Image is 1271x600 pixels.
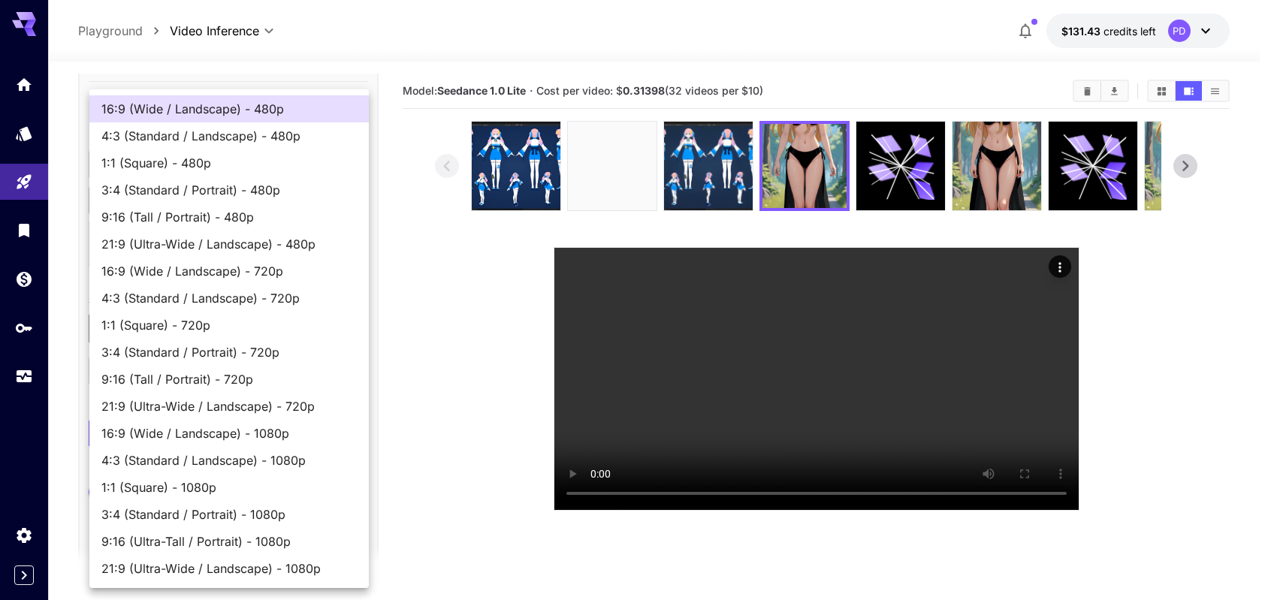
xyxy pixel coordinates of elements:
[101,181,357,199] span: 3:4 (Standard / Portrait) - 480p
[101,532,357,550] span: 9:16 (Ultra-Tall / Portrait) - 1080p
[101,505,357,523] span: 3:4 (Standard / Portrait) - 1080p
[101,316,357,334] span: 1:1 (Square) - 720p
[101,235,357,253] span: 21:9 (Ultra-Wide / Landscape) - 480p
[101,289,357,307] span: 4:3 (Standard / Landscape) - 720p
[101,397,357,415] span: 21:9 (Ultra-Wide / Landscape) - 720p
[101,343,357,361] span: 3:4 (Standard / Portrait) - 720p
[101,370,357,388] span: 9:16 (Tall / Portrait) - 720p
[101,478,357,496] span: 1:1 (Square) - 1080p
[101,208,357,226] span: 9:16 (Tall / Portrait) - 480p
[101,100,357,118] span: 16:9 (Wide / Landscape) - 480p
[101,451,357,469] span: 4:3 (Standard / Landscape) - 1080p
[101,127,357,145] span: 4:3 (Standard / Landscape) - 480p
[101,154,357,172] span: 1:1 (Square) - 480p
[101,559,357,577] span: 21:9 (Ultra-Wide / Landscape) - 1080p
[101,424,357,442] span: 16:9 (Wide / Landscape) - 1080p
[101,262,357,280] span: 16:9 (Wide / Landscape) - 720p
